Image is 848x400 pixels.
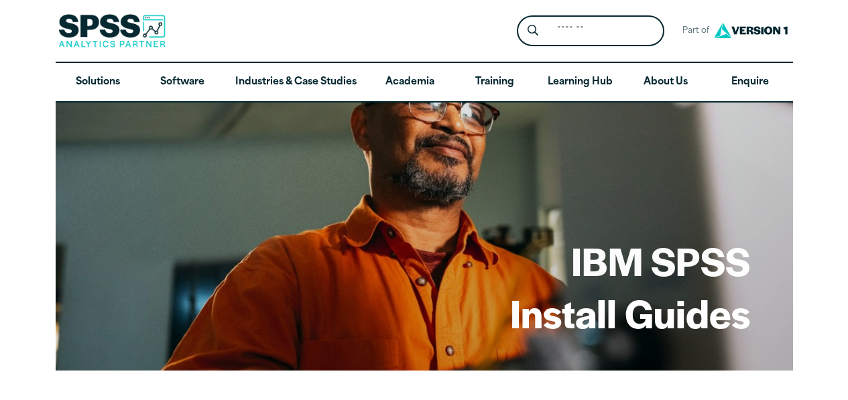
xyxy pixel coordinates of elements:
img: SPSS Analytics Partner [58,14,166,48]
a: Industries & Case Studies [225,63,367,102]
a: Software [140,63,225,102]
nav: Desktop version of site main menu [56,63,793,102]
button: Search magnifying glass icon [520,19,545,44]
svg: Search magnifying glass icon [528,25,538,36]
a: Academia [367,63,452,102]
a: About Us [623,63,708,102]
a: Enquire [708,63,792,102]
img: Version1 Logo [711,18,791,43]
a: Training [452,63,536,102]
a: Learning Hub [537,63,623,102]
span: Part of [675,21,711,41]
h1: IBM SPSS Install Guides [510,235,750,338]
form: Site Header Search Form [517,15,664,47]
a: Solutions [56,63,140,102]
